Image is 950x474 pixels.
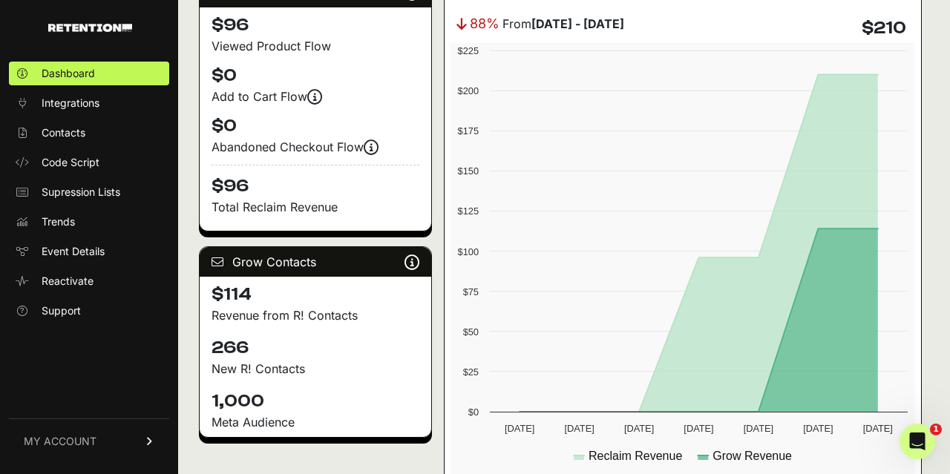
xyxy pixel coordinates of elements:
[24,434,96,449] span: MY ACCOUNT
[9,121,169,145] a: Contacts
[470,13,499,34] span: 88%
[862,16,906,40] h4: $210
[212,138,419,156] div: Abandoned Checkout Flow
[463,326,479,338] text: $50
[212,306,419,324] p: Revenue from R! Contacts
[200,247,431,277] div: Grow Contacts
[9,151,169,174] a: Code Script
[212,64,419,88] h4: $0
[212,413,419,431] div: Meta Audience
[502,15,624,33] span: From
[463,366,479,378] text: $25
[212,389,419,413] h4: 1,000
[744,423,773,434] text: [DATE]
[531,16,624,31] strong: [DATE] - [DATE]
[9,180,169,204] a: Supression Lists
[42,214,75,229] span: Trends
[42,155,99,170] span: Code Script
[505,423,534,434] text: [DATE]
[804,423,833,434] text: [DATE]
[9,91,169,115] a: Integrations
[9,418,169,464] a: MY ACCOUNT
[684,423,714,434] text: [DATE]
[458,125,479,136] text: $175
[9,269,169,293] a: Reactivate
[458,165,479,177] text: $150
[42,125,85,140] span: Contacts
[463,286,479,297] text: $75
[458,45,479,56] text: $225
[9,299,169,323] a: Support
[624,423,654,434] text: [DATE]
[212,165,419,198] h4: $96
[212,114,419,138] h4: $0
[212,88,419,105] div: Add to Cart Flow
[48,24,132,32] img: Retention.com
[9,210,169,234] a: Trends
[212,37,419,55] div: Viewed Product Flow
[468,406,479,418] text: $0
[458,85,479,96] text: $200
[212,360,419,378] p: New R! Contacts
[212,198,419,216] p: Total Reclaim Revenue
[364,147,379,148] i: Events are firing, and revenue is coming soon! Reclaim revenue is updated nightly.
[42,96,99,111] span: Integrations
[863,423,893,434] text: [DATE]
[42,303,81,318] span: Support
[42,185,120,200] span: Supression Lists
[713,450,793,462] text: Grow Revenue
[930,424,942,435] span: 1
[900,424,935,459] iframe: Intercom live chat
[212,336,419,360] h4: 266
[212,13,419,37] h4: $96
[458,205,479,217] text: $125
[42,244,105,259] span: Event Details
[42,274,94,289] span: Reactivate
[458,246,479,257] text: $100
[9,62,169,85] a: Dashboard
[589,450,682,462] text: Reclaim Revenue
[42,66,95,81] span: Dashboard
[565,423,594,434] text: [DATE]
[9,240,169,263] a: Event Details
[212,283,419,306] h4: $114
